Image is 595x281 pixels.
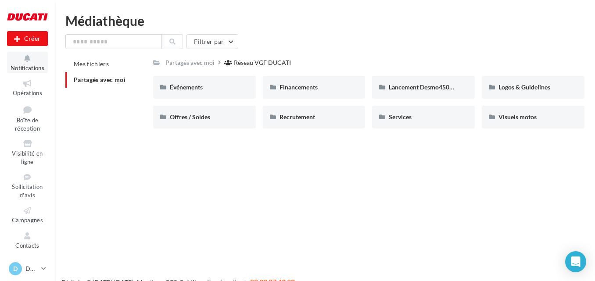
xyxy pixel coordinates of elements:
a: Opérations [7,77,48,98]
span: Visibilité en ligne [12,150,43,165]
p: Ducati [25,264,38,273]
a: Boîte de réception [7,102,48,134]
span: Contacts [15,242,39,249]
button: Notifications [7,52,48,73]
a: Campagnes [7,204,48,225]
a: D Ducati [7,260,48,277]
span: Opérations [13,89,42,96]
span: Services [389,113,412,121]
span: Notifications [11,64,44,71]
span: Logos & Guidelines [498,83,550,91]
span: Boîte de réception [15,117,40,132]
span: Financements [280,83,318,91]
span: Visuels motos [498,113,537,121]
span: Campagnes [12,217,43,224]
span: Sollicitation d'avis [12,183,43,199]
div: Nouvelle campagne [7,31,48,46]
a: Sollicitation d'avis [7,171,48,200]
div: Réseau VGF DUCATI [234,58,291,67]
a: Contacts [7,229,48,251]
span: D [13,264,18,273]
div: Médiathèque [65,14,584,27]
div: Open Intercom Messenger [565,251,586,272]
span: Partagés avec moi [74,76,125,83]
span: Recrutement [280,113,315,121]
button: Filtrer par [186,34,238,49]
div: Partagés avec moi [165,58,215,67]
span: Événements [170,83,203,91]
span: Lancement Desmo450MX [389,83,459,91]
span: Mes fichiers [74,60,109,68]
span: Offres / Soldes [170,113,210,121]
a: Visibilité en ligne [7,137,48,167]
button: Créer [7,31,48,46]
